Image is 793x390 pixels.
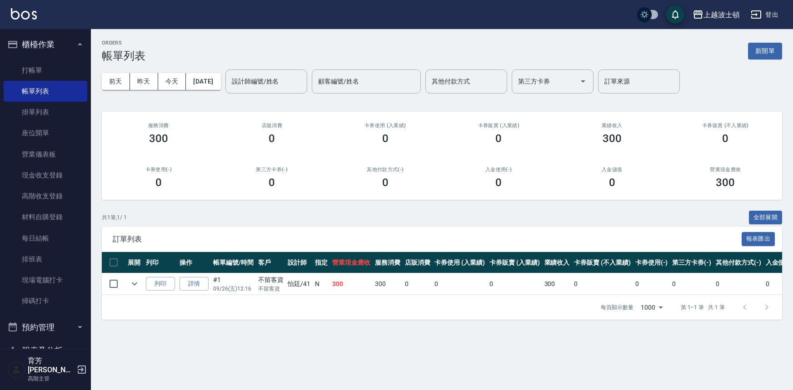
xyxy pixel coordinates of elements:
[269,176,275,189] h3: 0
[742,232,775,246] button: 報表匯出
[144,252,177,273] th: 列印
[716,176,735,189] h3: 300
[102,73,130,90] button: 前天
[4,270,87,291] a: 現場電腦打卡
[487,252,542,273] th: 卡券販賣 (入業績)
[403,252,433,273] th: 店販消費
[432,273,487,295] td: 0
[495,176,502,189] h3: 0
[339,123,431,128] h2: 卡券使用 (入業績)
[4,60,87,81] a: 打帳單
[226,123,318,128] h2: 店販消費
[453,123,545,128] h2: 卡券販賣 (入業績)
[742,234,775,243] a: 報表匯出
[330,252,373,273] th: 營業現金應收
[102,40,145,46] h2: ORDERS
[603,132,622,145] h3: 300
[226,167,318,173] h2: 第三方卡券(-)
[285,252,313,273] th: 設計師
[155,176,162,189] h3: 0
[453,167,545,173] h2: 入金使用(-)
[680,123,772,128] h2: 卡券販賣 (不入業績)
[749,211,783,225] button: 全部展開
[130,73,158,90] button: 昨天
[313,273,330,295] td: N
[680,167,772,173] h2: 營業現金應收
[4,102,87,123] a: 掛單列表
[637,295,666,320] div: 1000
[339,167,431,173] h2: 其他付款方式(-)
[211,273,256,295] td: #1
[4,339,87,362] button: 報表及分析
[125,252,144,273] th: 展開
[330,273,373,295] td: 300
[633,273,670,295] td: 0
[4,228,87,249] a: 每日結帳
[28,356,74,375] h5: 育芳[PERSON_NAME]
[681,303,725,311] p: 第 1–1 筆 共 1 筆
[258,275,284,285] div: 不留客資
[748,46,782,55] a: 新開單
[158,73,186,90] button: 今天
[102,213,127,222] p: 共 1 筆, 1 / 1
[146,277,175,291] button: 列印
[186,73,220,90] button: [DATE]
[285,273,313,295] td: 怡廷 /41
[403,273,433,295] td: 0
[747,6,782,23] button: 登出
[572,252,633,273] th: 卡券販賣 (不入業績)
[258,285,284,293] p: 不留客資
[4,186,87,207] a: 高階收支登錄
[4,81,87,102] a: 帳單列表
[722,132,728,145] h3: 0
[4,165,87,186] a: 現金收支登錄
[102,49,145,62] h3: 帳單列表
[666,5,684,24] button: save
[7,360,25,379] img: Person
[4,291,87,311] a: 掃碼打卡
[495,132,502,145] h3: 0
[180,277,209,291] a: 詳情
[4,316,87,339] button: 預約管理
[670,273,713,295] td: 0
[256,252,286,273] th: 客戶
[113,235,742,244] span: 訂單列表
[213,285,254,293] p: 09/26 (五) 12:16
[4,33,87,56] button: 櫃檯作業
[211,252,256,273] th: 帳單編號/時間
[487,273,542,295] td: 0
[542,252,572,273] th: 業績收入
[373,252,403,273] th: 服務消費
[432,252,487,273] th: 卡券使用 (入業績)
[542,273,572,295] td: 300
[313,252,330,273] th: 指定
[609,176,615,189] h3: 0
[28,375,74,383] p: 高階主管
[4,123,87,143] a: 座位開單
[633,252,670,273] th: 卡券使用(-)
[4,207,87,227] a: 材料自購登錄
[149,132,168,145] h3: 300
[670,252,713,273] th: 第三方卡券(-)
[113,167,204,173] h2: 卡券使用(-)
[566,123,658,128] h2: 業績收入
[382,176,389,189] h3: 0
[11,8,37,20] img: Logo
[113,123,204,128] h3: 服務消費
[576,74,590,89] button: Open
[572,273,633,295] td: 0
[4,249,87,270] a: 排班表
[128,277,141,291] button: expand row
[382,132,389,145] h3: 0
[373,273,403,295] td: 300
[269,132,275,145] h3: 0
[177,252,211,273] th: 操作
[713,273,763,295] td: 0
[4,144,87,165] a: 營業儀表板
[703,9,740,20] div: 上越波士頓
[713,252,763,273] th: 其他付款方式(-)
[601,303,633,311] p: 每頁顯示數量
[566,167,658,173] h2: 入金儲值
[689,5,743,24] button: 上越波士頓
[748,43,782,59] button: 新開單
